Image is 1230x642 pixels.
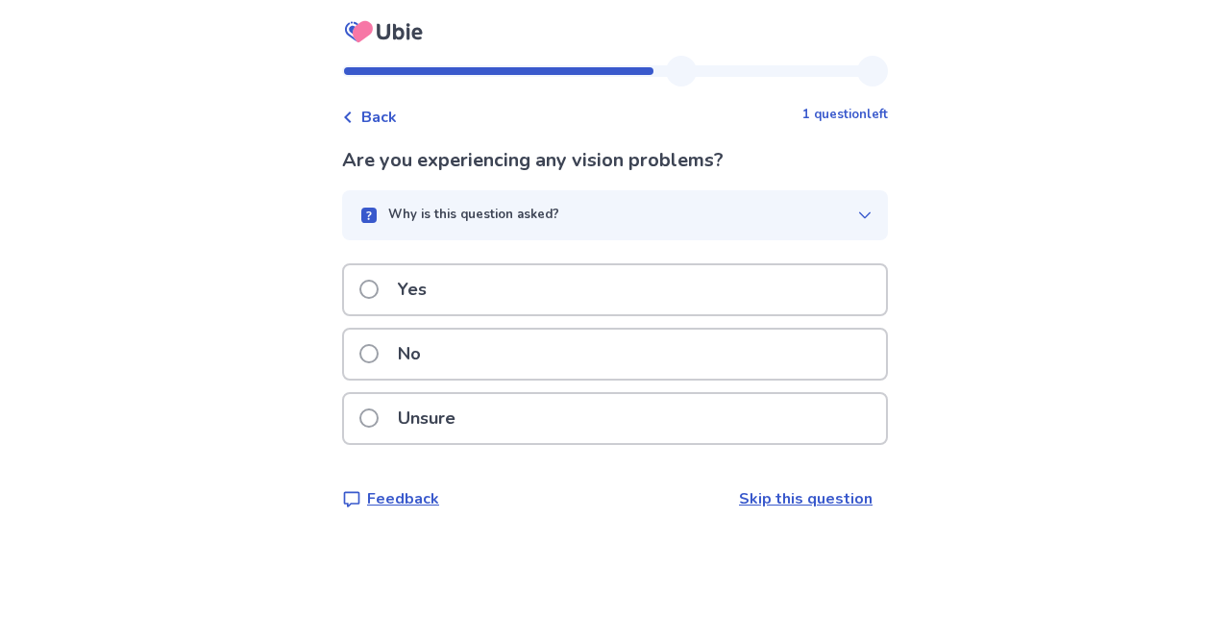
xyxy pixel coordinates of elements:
[386,394,467,443] p: Unsure
[739,488,873,509] a: Skip this question
[802,106,888,125] p: 1 question left
[342,190,888,240] button: Why is this question asked?
[342,146,888,175] p: Are you experiencing any vision problems?
[388,206,559,225] p: Why is this question asked?
[386,265,438,314] p: Yes
[367,487,439,510] p: Feedback
[386,330,432,379] p: No
[361,106,397,129] span: Back
[342,487,439,510] a: Feedback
